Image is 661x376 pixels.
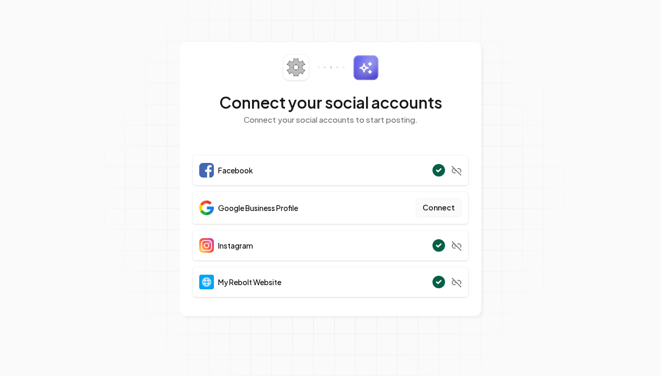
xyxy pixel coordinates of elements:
img: Instagram [199,238,214,253]
p: Connect your social accounts to start posting. [192,114,469,126]
span: My Rebolt Website [218,277,281,287]
span: Instagram [218,240,253,251]
h2: Connect your social accounts [192,93,469,112]
span: Facebook [218,165,253,175]
span: Google Business Profile [218,203,298,213]
img: connector-dots.svg [317,66,345,68]
img: Google [199,201,214,215]
img: Website [199,275,214,289]
button: Connect [416,198,462,217]
img: sparkles.svg [353,55,379,80]
img: Facebook [199,163,214,178]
